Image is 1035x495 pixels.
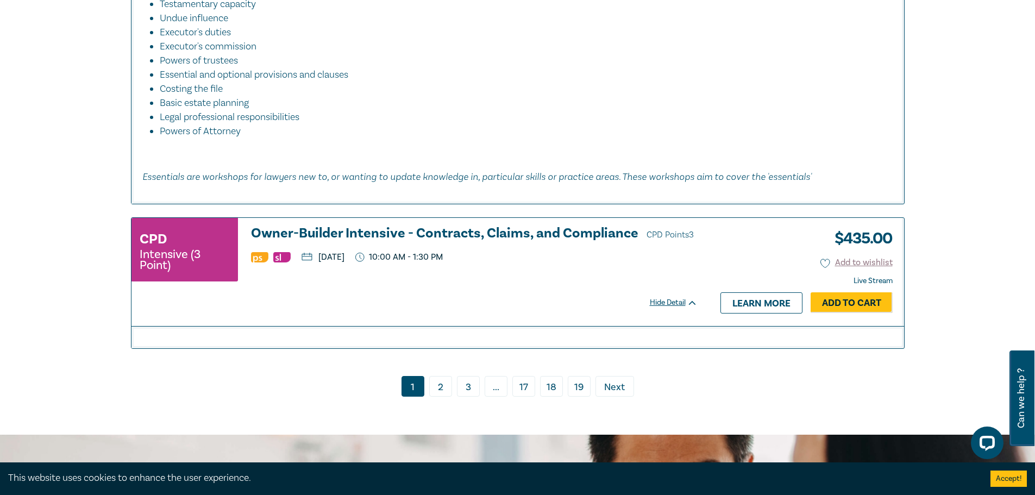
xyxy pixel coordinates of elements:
[595,376,634,397] a: Next
[540,376,563,397] a: 18
[1016,357,1026,440] span: Can we help ?
[160,40,882,54] li: Executor's commission
[160,124,893,139] li: Powers of Attorney
[720,292,802,313] a: Learn more
[8,471,974,485] div: This website uses cookies to enhance the user experience.
[302,253,344,261] p: [DATE]
[604,380,625,394] span: Next
[854,276,893,286] strong: Live Stream
[512,376,535,397] a: 17
[251,252,268,262] img: Professional Skills
[160,54,882,68] li: Powers of trustees
[251,226,698,242] a: Owner-Builder Intensive - Contracts, Claims, and Compliance CPD Points3
[160,96,882,110] li: Basic estate planning
[160,26,882,40] li: Executor's duties
[457,376,480,397] a: 3
[811,292,893,313] a: Add to Cart
[160,110,882,124] li: Legal professional responsibilities
[650,297,710,308] div: Hide Detail
[820,256,893,269] button: Add to wishlist
[402,376,424,397] a: 1
[485,376,507,397] span: ...
[160,68,882,82] li: Essential and optional provisions and clauses
[990,471,1027,487] button: Accept cookies
[826,226,893,251] h3: $ 435.00
[140,249,230,271] small: Intensive (3 Point)
[251,226,698,242] h3: Owner-Builder Intensive - Contracts, Claims, and Compliance
[568,376,591,397] a: 19
[142,171,812,182] em: Essentials are workshops for lawyers new to, or wanting to update knowledge in, particular skills...
[160,11,882,26] li: Undue influence
[355,252,443,262] p: 10:00 AM - 1:30 PM
[647,229,694,240] span: CPD Points 3
[429,376,452,397] a: 2
[140,229,167,249] h3: CPD
[962,422,1008,468] iframe: LiveChat chat widget
[273,252,291,262] img: Substantive Law
[160,82,882,96] li: Costing the file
